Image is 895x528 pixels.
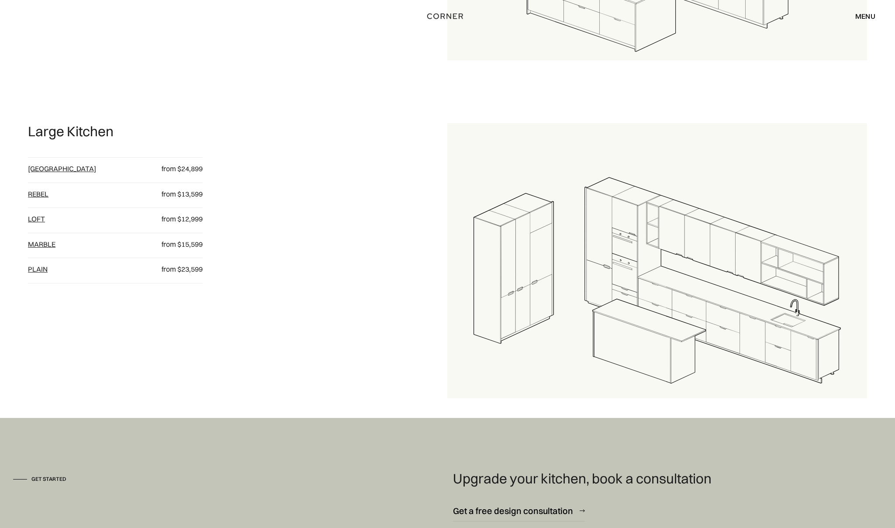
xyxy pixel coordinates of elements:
div: Get a free design consultation [453,505,573,517]
div: menu [847,9,875,24]
a: [GEOGRAPHIC_DATA] [28,164,96,173]
a: home [408,10,487,22]
p: from $12,999 [149,214,203,224]
a: Get a free design consultation [453,500,585,521]
p: from $13,599 [149,190,203,199]
a: Rebel [28,190,48,198]
a: plain [28,265,48,273]
a: loft [28,214,45,223]
p: from $23,599 [149,265,203,274]
p: Large Kitchen [28,123,114,140]
img: L-shaped kitchen with an island. [447,123,867,438]
div: menu [855,13,875,20]
p: from $24,899 [149,164,203,174]
div: Get started [31,476,66,483]
a: Marble [28,240,55,248]
h4: Upgrade your kitchen, book a consultation [453,470,712,487]
p: from $15,599 [149,240,203,249]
